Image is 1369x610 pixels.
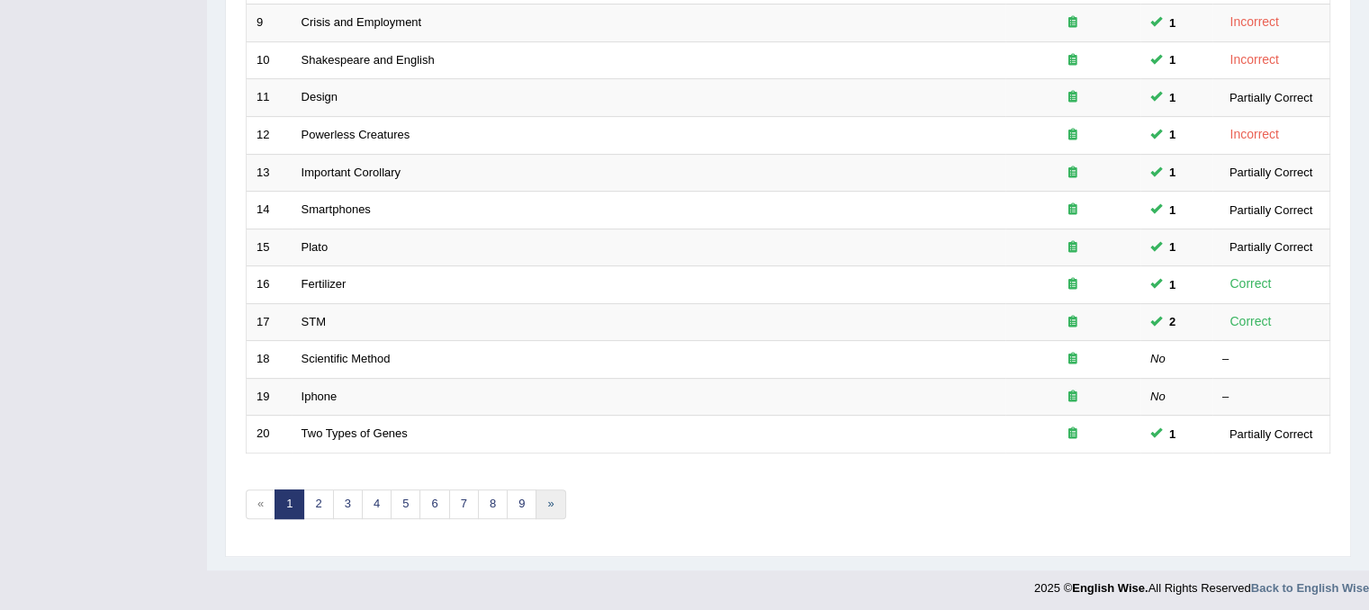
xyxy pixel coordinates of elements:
div: Exam occurring question [1015,389,1130,406]
a: 1 [275,489,304,519]
a: 4 [362,489,392,519]
div: Exam occurring question [1015,14,1130,31]
a: Two Types of Genes [302,426,408,440]
div: Partially Correct [1222,163,1319,182]
a: Plato [302,240,329,254]
a: Smartphones [302,202,371,216]
span: « [246,489,275,519]
div: Exam occurring question [1015,165,1130,182]
div: Partially Correct [1222,201,1319,220]
a: Iphone [302,390,338,403]
a: Shakespeare and English [302,53,435,67]
a: Crisis and Employment [302,15,422,29]
a: Design [302,90,338,103]
td: 15 [247,229,292,266]
td: 10 [247,41,292,79]
div: – [1222,351,1319,368]
div: Exam occurring question [1015,127,1130,144]
em: No [1150,390,1166,403]
span: You can still take this question [1162,88,1183,107]
span: You can still take this question [1162,125,1183,144]
td: 16 [247,266,292,304]
td: 11 [247,79,292,117]
div: Exam occurring question [1015,314,1130,331]
a: Important Corollary [302,166,401,179]
a: » [536,489,565,519]
strong: English Wise. [1072,581,1148,595]
span: You can still take this question [1162,163,1183,182]
div: Incorrect [1222,49,1286,70]
a: STM [302,315,326,328]
td: 17 [247,303,292,341]
a: Scientific Method [302,352,391,365]
div: Exam occurring question [1015,52,1130,69]
td: 13 [247,154,292,192]
div: 2025 © All Rights Reserved [1034,570,1369,597]
a: Powerless Creatures [302,128,410,141]
div: Exam occurring question [1015,89,1130,106]
td: 14 [247,192,292,229]
div: Incorrect [1222,124,1286,145]
a: 5 [391,489,420,519]
span: You can still take this question [1162,425,1183,444]
div: Incorrect [1222,12,1286,32]
td: 18 [247,341,292,379]
div: Exam occurring question [1015,202,1130,219]
a: Fertilizer [302,277,347,291]
span: You can still take this question [1162,238,1183,256]
div: Partially Correct [1222,425,1319,444]
span: You can still take this question [1162,312,1183,331]
span: You can still take this question [1162,13,1183,32]
a: Back to English Wise [1251,581,1369,595]
div: Partially Correct [1222,88,1319,107]
a: 9 [507,489,536,519]
a: 7 [449,489,479,519]
td: 12 [247,116,292,154]
span: You can still take this question [1162,50,1183,69]
div: Correct [1222,274,1279,294]
td: 9 [247,4,292,42]
div: Exam occurring question [1015,351,1130,368]
div: Exam occurring question [1015,239,1130,256]
div: – [1222,389,1319,406]
a: 8 [478,489,508,519]
span: You can still take this question [1162,275,1183,294]
a: 2 [303,489,333,519]
td: 20 [247,416,292,453]
em: No [1150,352,1166,365]
div: Exam occurring question [1015,426,1130,443]
td: 19 [247,378,292,416]
span: You can still take this question [1162,201,1183,220]
a: 6 [419,489,449,519]
div: Partially Correct [1222,238,1319,256]
div: Exam occurring question [1015,276,1130,293]
div: Correct [1222,311,1279,332]
a: 3 [333,489,363,519]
